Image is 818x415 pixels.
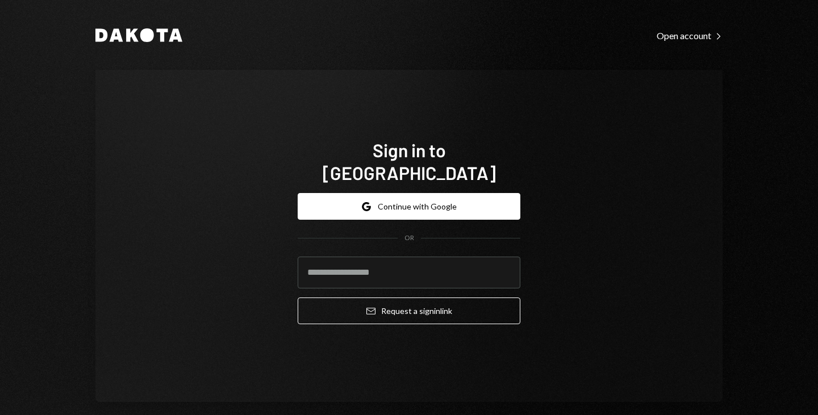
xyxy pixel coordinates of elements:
[404,233,414,243] div: OR
[298,193,520,220] button: Continue with Google
[498,266,511,279] keeper-lock: Open Keeper Popup
[657,30,723,41] div: Open account
[298,297,520,324] button: Request a signinlink
[657,29,723,41] a: Open account
[298,139,520,184] h1: Sign in to [GEOGRAPHIC_DATA]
